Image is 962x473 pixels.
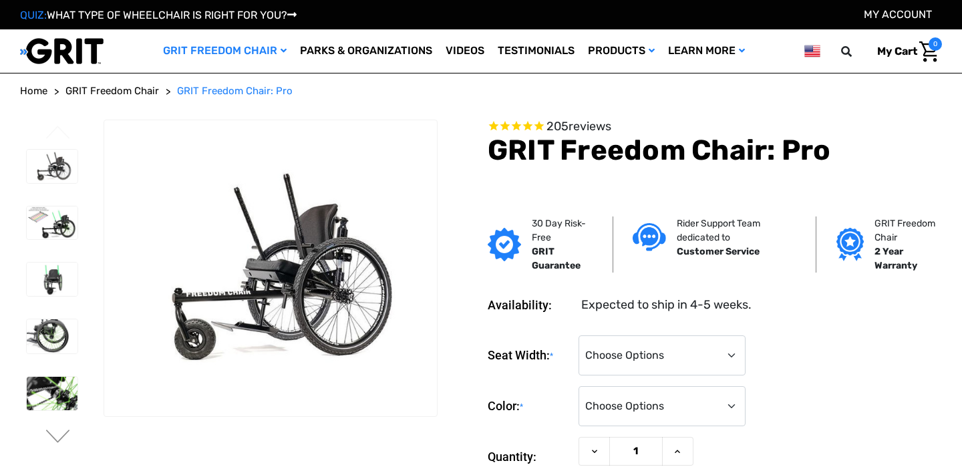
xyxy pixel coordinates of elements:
a: Learn More [661,29,752,73]
input: Search [847,37,867,65]
p: 30 Day Risk-Free [532,216,593,245]
span: Rated 4.6 out of 5 stars 205 reviews [488,120,942,134]
p: GRIT Freedom Chair [874,216,947,245]
a: Cart with 0 items [867,37,942,65]
dt: Availability: [488,296,572,314]
h1: GRIT Freedom Chair: Pro [488,134,942,167]
a: Parks & Organizations [293,29,439,73]
a: GRIT Freedom Chair [65,84,159,99]
img: us.png [804,43,820,59]
img: Cart [919,41,939,62]
a: Videos [439,29,491,73]
img: GRIT Freedom Chair Pro: front view of Pro model all terrain wheelchair with green lever wraps and... [27,263,77,297]
a: Testimonials [491,29,581,73]
strong: Customer Service [677,246,760,257]
span: 0 [929,37,942,51]
iframe: Tidio Chat [893,387,956,450]
p: Rider Support Team dedicated to [677,216,796,245]
span: QUIZ: [20,9,47,21]
span: Home [20,85,47,97]
span: My Cart [877,45,917,57]
a: Account [864,8,932,21]
label: Seat Width: [488,335,572,376]
nav: Breadcrumb [20,84,942,99]
img: GRIT All-Terrain Wheelchair and Mobility Equipment [20,37,104,65]
label: Color: [488,386,572,427]
a: GRIT Freedom Chair: Pro [177,84,293,99]
img: GRIT Freedom Chair Pro: close up of one Spinergy wheel with green-colored spokes and upgraded dri... [27,377,77,410]
img: GRIT Freedom Chair Pro: side view of Pro model with green lever wraps and spokes on Spinergy whee... [27,206,77,239]
strong: GRIT Guarantee [532,246,581,271]
dd: Expected to ship in 4-5 weeks. [581,296,752,314]
span: GRIT Freedom Chair [65,85,159,97]
span: GRIT Freedom Chair: Pro [177,85,293,97]
img: Customer service [633,223,666,251]
a: Products [581,29,661,73]
strong: 2 Year Warranty [874,246,917,271]
img: Grit freedom [836,228,864,261]
button: Go to slide 3 of 3 [44,126,72,142]
img: GRIT Freedom Chair Pro: the Pro model shown including contoured Invacare Matrx seatback, Spinergy... [27,150,77,184]
button: Go to slide 2 of 3 [44,430,72,446]
img: GRIT Guarantee [488,228,521,261]
a: QUIZ:WHAT TYPE OF WHEELCHAIR IS RIGHT FOR YOU? [20,9,297,21]
span: reviews [569,119,611,134]
img: GRIT Freedom Chair Pro: the Pro model shown including contoured Invacare Matrx seatback, Spinergy... [104,157,437,379]
a: GRIT Freedom Chair [156,29,293,73]
span: 205 reviews [546,119,611,134]
a: Home [20,84,47,99]
img: GRIT Freedom Chair Pro: close up side view of Pro off road wheelchair model highlighting custom c... [27,319,77,353]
